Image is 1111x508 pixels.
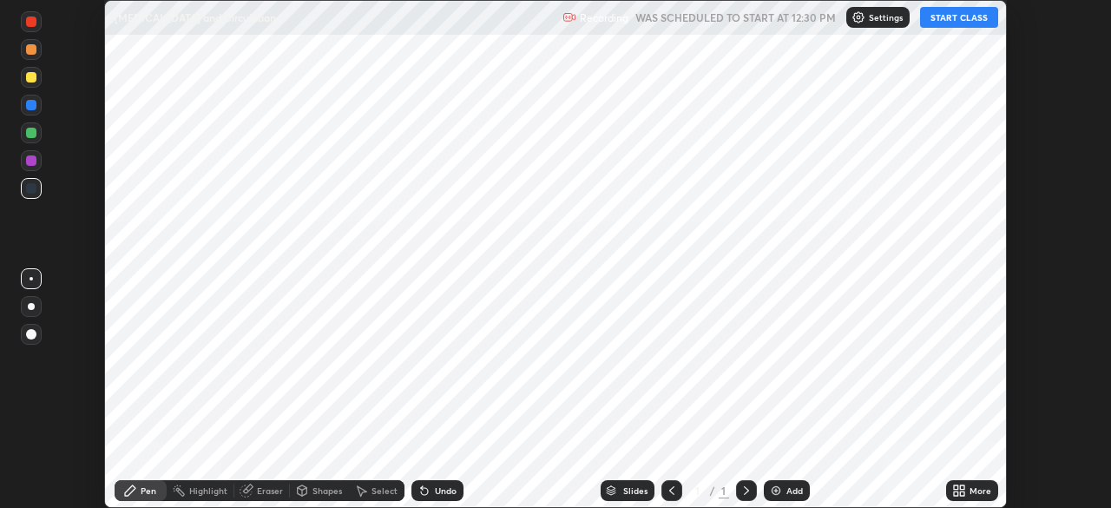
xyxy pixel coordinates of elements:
img: add-slide-button [769,484,783,498]
button: START CLASS [920,7,998,28]
div: 1 [719,483,729,498]
div: 1 [689,485,707,496]
div: More [970,486,991,495]
div: Highlight [189,486,227,495]
img: class-settings-icons [851,10,865,24]
h5: WAS SCHEDULED TO START AT 12:30 PM [635,10,836,25]
div: / [710,485,715,496]
p: [MEDICAL_DATA] and Circulation [115,10,276,24]
p: Settings [869,13,903,22]
div: Add [786,486,803,495]
p: Recording [580,11,628,24]
div: Undo [435,486,457,495]
div: Pen [141,486,156,495]
div: Slides [623,486,648,495]
img: recording.375f2c34.svg [562,10,576,24]
div: Select [371,486,398,495]
div: Shapes [312,486,342,495]
div: Eraser [257,486,283,495]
